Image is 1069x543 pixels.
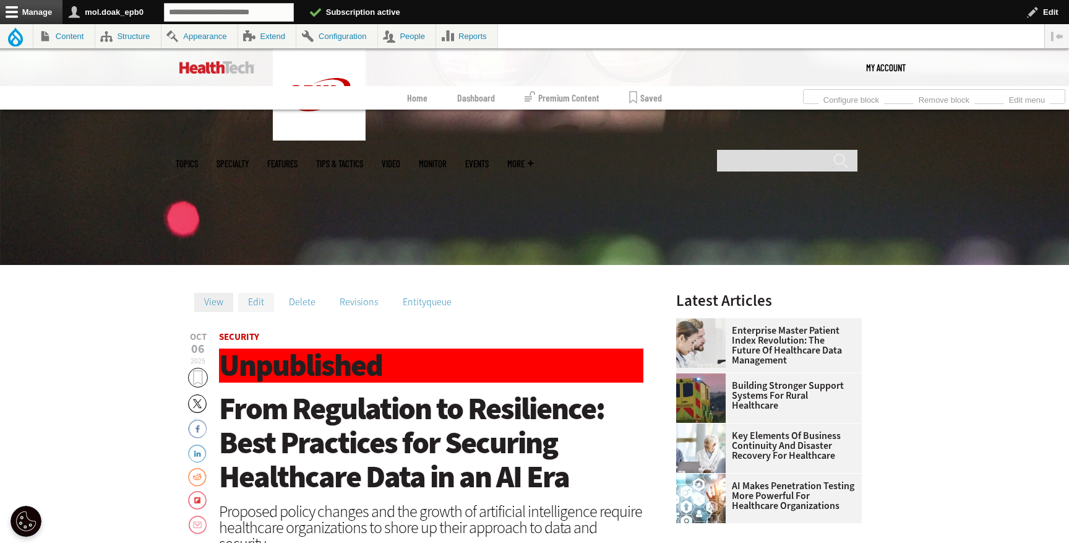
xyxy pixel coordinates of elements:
[1004,92,1050,105] a: Edit menu
[676,424,726,473] img: incident response team discusses around a table
[436,24,497,48] a: Reports
[1045,24,1069,48] button: Vertical orientation
[176,159,198,168] span: Topics
[866,49,906,86] a: My Account
[219,388,604,497] span: From Regulation to Resilience: Best Practices for Securing Healthcare Data in an AI Era
[866,49,906,86] div: User menu
[219,349,643,383] h1: Unpublished
[382,159,400,168] a: Video
[188,332,208,342] span: Oct
[188,343,208,355] span: 06
[507,159,533,168] span: More
[179,61,254,74] img: Home
[316,159,363,168] a: Tips & Tactics
[676,381,854,411] a: Building Stronger Support Systems for Rural Healthcare
[219,331,259,343] a: Security
[267,159,298,168] a: Features
[629,86,662,110] a: Saved
[676,474,732,484] a: Healthcare and hacking concept
[217,159,249,168] span: Specialty
[676,474,726,523] img: Healthcare and hacking concept
[33,24,95,48] a: Content
[914,92,974,105] a: Remove block
[676,373,726,423] img: ambulance driving down country road at sunset
[194,293,233,311] a: View
[676,326,854,365] a: Enterprise Master Patient Index Revolution: The Future of Healthcare Data Management
[676,431,854,461] a: Key Elements of Business Continuity and Disaster Recovery for Healthcare
[238,24,296,48] a: Extend
[465,159,489,168] a: Events
[676,373,732,383] a: ambulance driving down country road at sunset
[676,481,854,511] a: AI Makes Penetration Testing More Powerful for Healthcare Organizations
[457,86,495,110] a: Dashboard
[279,293,325,311] a: Delete
[407,86,427,110] a: Home
[296,24,377,48] a: Configuration
[676,318,726,368] img: medical researchers look at data on desktop monitor
[676,424,732,433] a: incident response team discusses around a table
[676,318,732,328] a: medical researchers look at data on desktop monitor
[273,131,366,144] a: CDW
[95,24,161,48] a: Structure
[393,293,462,311] a: Entityqueue
[419,159,447,168] a: MonITor
[818,92,884,105] a: Configure block
[378,24,436,48] a: People
[676,293,862,308] h3: Latest Articles
[191,356,205,366] span: 2025
[161,24,238,48] a: Appearance
[11,506,41,537] div: Cookie Settings
[238,293,274,311] a: Edit
[273,49,366,141] img: Home
[11,506,41,537] button: Open Preferences
[525,86,599,110] a: Premium Content
[330,293,388,311] a: Revisions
